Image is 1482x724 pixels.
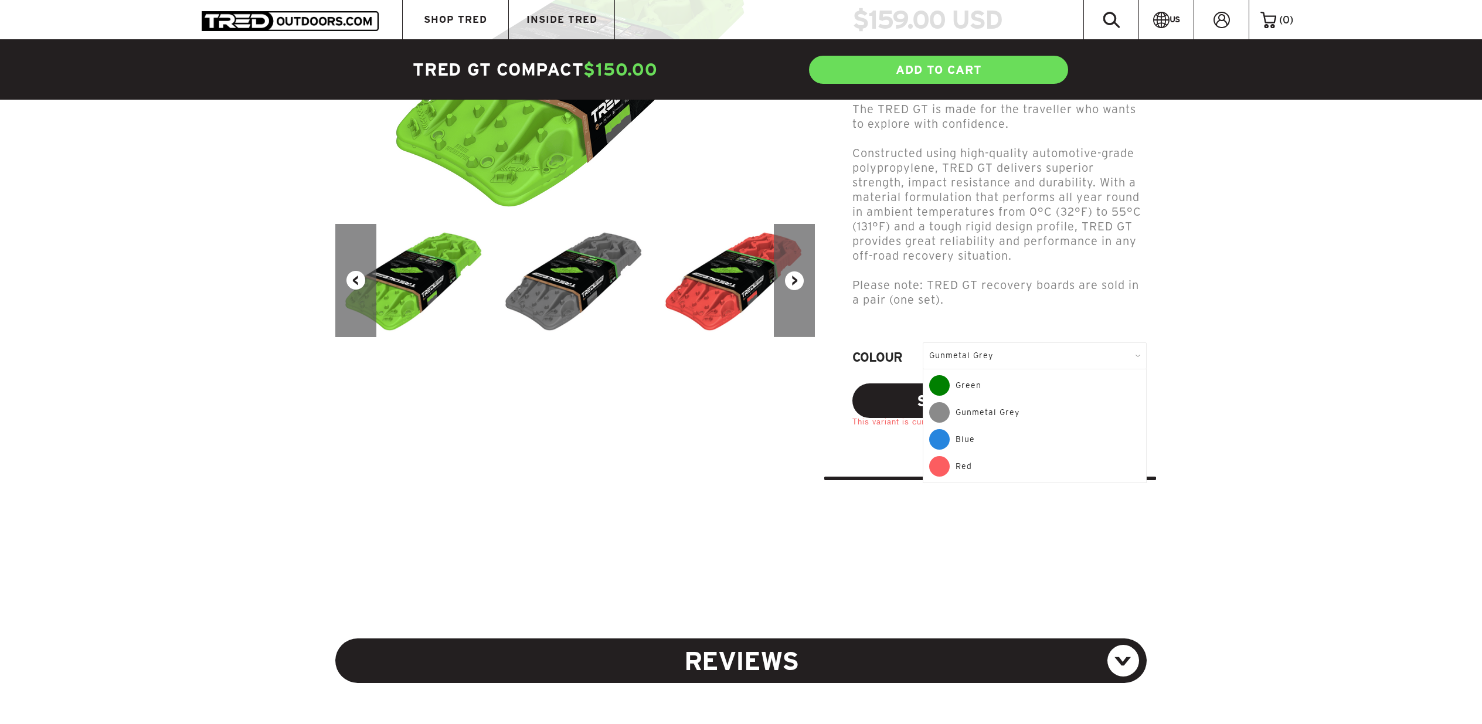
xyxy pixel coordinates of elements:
img: cart-icon [1260,12,1276,28]
div: Red [929,456,1140,477]
span: Please note: TRED GT recovery boards are sold in a pair (one set). [852,278,1139,306]
button: Previous [335,224,376,337]
label: Colour [852,351,923,368]
div: Gunmetal Grey [923,342,1147,369]
a: Sorry, out of stock [852,383,1147,418]
div: Gunmetal Grey [929,402,1140,429]
h4: TRED GT Compact [413,58,741,81]
p: This variant is currently sold out [852,416,1147,437]
img: TREDGTCompact-IsoPackedViewGunGrey_300x.png [495,224,655,337]
span: 0 [1283,14,1290,25]
img: TRED Outdoors America [202,11,379,30]
div: Blue [929,429,1140,456]
div: Green [929,375,1140,402]
span: $150.00 [583,60,657,79]
p: The TRED GT is made for the traveller who wants to explore with confidence. [852,102,1147,131]
span: ( ) [1279,15,1293,25]
span: INSIDE TRED [526,15,597,25]
h5: REVIEWS [335,638,1147,683]
span: SHOP TRED [424,15,487,25]
a: ADD TO CART [808,55,1069,85]
span: Constructed using high-quality automotive-grade polypropylene, TRED GT delivers superior strength... [852,147,1141,262]
button: Next [774,224,815,337]
img: TREDGTCompact-IsoPackedViewRed_300x.png [655,224,815,337]
img: TREDGTCompact-IsoPackedViewGreen_300x.png [335,224,495,337]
